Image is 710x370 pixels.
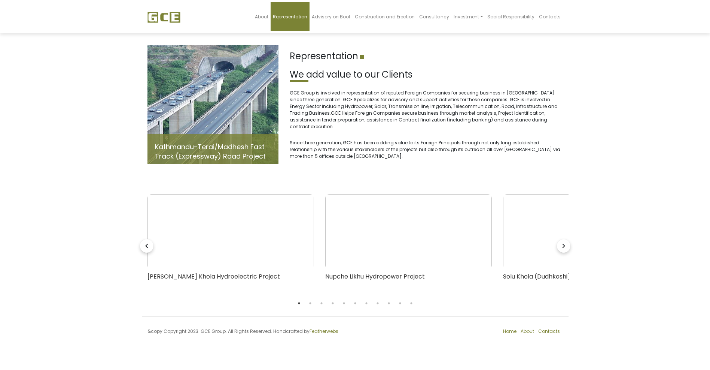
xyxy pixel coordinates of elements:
[451,2,485,31] a: Investment
[503,273,670,295] h4: Solu Khola (Dudhkoshi) Hydroelectric Project
[140,239,153,253] i: navigate_before
[454,13,479,20] span: Investment
[310,2,353,31] a: Advisory on Boot
[419,13,449,20] span: Consultancy
[155,142,266,161] a: Kathmandu-Terai/Madhesh Fast Track (Expressway) Road Project
[538,328,560,334] a: Contacts
[147,45,278,164] img: Fast-track.jpg
[147,273,314,295] h4: [PERSON_NAME] Khola Hydroelectric Project
[329,300,336,307] button: 4 of 3
[325,273,492,295] h4: Nupche Likhu Hydropower Project
[340,300,348,307] button: 5 of 3
[271,2,310,31] a: Representation
[374,300,381,307] button: 8 of 3
[142,328,355,339] div: &copy Copyright 2023. GCE Group. All Rights Reserved. Handcrafted by
[537,2,563,31] a: Contacts
[325,194,492,295] a: Nupche Likhu Hydropower Project
[557,239,570,253] i: navigate_next
[147,12,180,23] img: GCE Group
[417,2,451,31] a: Consultancy
[503,194,670,295] a: Solu Khola (Dudhkoshi) Hydroelectric Project
[408,300,415,307] button: 11 of 3
[290,69,563,80] h2: We add value to our Clients
[396,300,404,307] button: 10 of 3
[385,300,393,307] button: 9 of 3
[353,2,417,31] a: Construction and Erection
[307,300,314,307] button: 2 of 3
[521,328,534,334] a: About
[290,90,563,130] p: GCE Group is involved in representation of reputed Foreign Companies for securing business in [GE...
[255,13,268,20] span: About
[355,13,415,20] span: Construction and Erection
[147,194,314,295] a: [PERSON_NAME] Khola Hydroelectric Project
[295,300,303,307] button: 1 of 3
[363,300,370,307] button: 7 of 3
[539,13,561,20] span: Contacts
[310,328,338,334] a: Featherwebs
[318,300,325,307] button: 3 of 3
[503,328,516,334] a: Home
[253,2,271,31] a: About
[290,139,563,160] p: Since three generation, GCE has been adding value to its Foreign Principals through not only long...
[273,13,307,20] span: Representation
[312,13,350,20] span: Advisory on Boot
[290,51,563,62] h1: Representation
[487,13,534,20] span: Social Responsibility
[485,2,537,31] a: Social Responsibility
[351,300,359,307] button: 6 of 3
